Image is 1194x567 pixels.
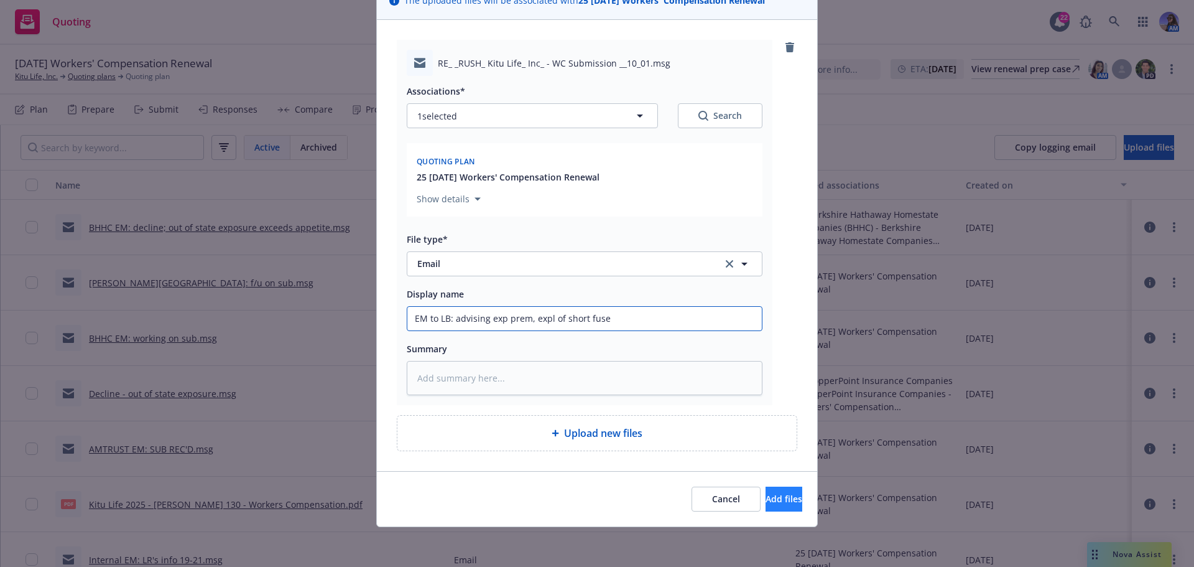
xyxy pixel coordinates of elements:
span: Email [417,257,705,270]
a: clear selection [722,256,737,271]
span: Add files [766,493,802,505]
span: File type* [407,233,448,245]
button: Emailclear selection [407,251,762,276]
button: Cancel [692,487,761,512]
button: SearchSearch [678,103,762,128]
button: 25 [DATE] Workers' Compensation Renewal [417,171,599,184]
span: Quoting plan [417,156,475,167]
input: Add display name here... [407,307,762,330]
svg: Search [698,111,708,121]
div: Upload new files [397,415,797,451]
button: 1selected [407,103,658,128]
span: Upload new files [564,426,642,441]
span: RE_ _RUSH_ Kitu Life_ Inc_ - WC Submission __10_01.msg [438,57,670,70]
button: Add files [766,487,802,512]
button: Show details [412,192,486,207]
span: Cancel [712,493,740,505]
span: Summary [407,343,447,355]
a: remove [782,40,797,55]
span: Display name [407,288,464,300]
span: 1 selected [417,110,457,123]
div: Search [698,110,742,122]
span: Associations* [407,85,465,97]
